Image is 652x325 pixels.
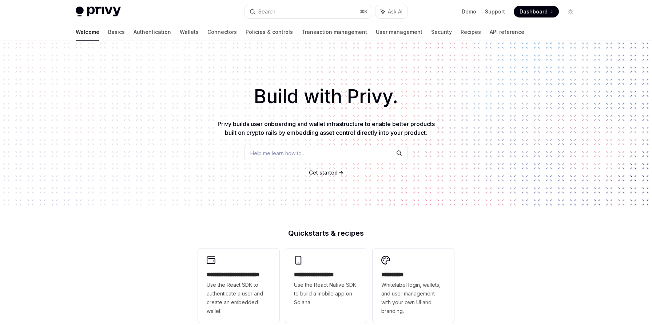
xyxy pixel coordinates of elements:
a: Demo [462,8,476,15]
a: Welcome [76,23,99,41]
span: Use the React Native SDK to build a mobile app on Solana. [294,281,358,307]
a: Recipes [461,23,481,41]
span: Ask AI [388,8,402,15]
a: Get started [309,169,338,176]
span: Use the React SDK to authenticate a user and create an embedded wallet. [207,281,271,316]
a: Basics [108,23,125,41]
a: Security [431,23,452,41]
span: Privy builds user onboarding and wallet infrastructure to enable better products built on crypto ... [218,120,435,136]
a: User management [376,23,422,41]
a: Authentication [134,23,171,41]
a: Connectors [207,23,237,41]
button: Ask AI [375,5,407,18]
a: **** **** **** ***Use the React Native SDK to build a mobile app on Solana. [285,248,367,323]
span: ⌘ K [360,9,367,15]
button: Search...⌘K [244,5,372,18]
a: **** *****Whitelabel login, wallets, and user management with your own UI and branding. [373,248,454,323]
a: Wallets [180,23,199,41]
div: Search... [258,7,279,16]
a: Support [485,8,505,15]
span: Whitelabel login, wallets, and user management with your own UI and branding. [381,281,445,316]
span: Help me learn how to… [250,149,306,157]
button: Toggle dark mode [565,6,576,17]
span: Dashboard [520,8,548,15]
h1: Build with Privy. [12,82,640,111]
h2: Quickstarts & recipes [198,230,454,237]
a: API reference [490,23,524,41]
span: Get started [309,169,338,176]
a: Transaction management [302,23,367,41]
a: Dashboard [514,6,559,17]
a: Policies & controls [246,23,293,41]
img: light logo [76,7,121,17]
